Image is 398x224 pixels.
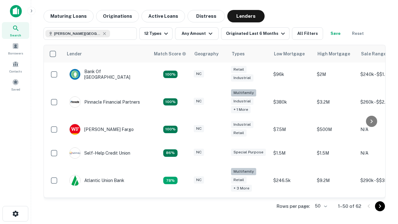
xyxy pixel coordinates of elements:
[163,177,178,184] div: Matching Properties: 10, hasApolloMatch: undefined
[163,71,178,78] div: Matching Properties: 14, hasApolloMatch: undefined
[226,30,287,37] div: Originated Last 6 Months
[70,124,80,135] img: picture
[312,202,328,211] div: 50
[69,124,134,135] div: [PERSON_NAME] Fargo
[175,27,219,40] button: Any Amount
[2,22,29,39] a: Search
[194,70,204,77] div: NC
[70,148,80,158] img: picture
[69,96,140,108] div: Pinnacle Financial Partners
[69,69,144,80] div: Bank Of [GEOGRAPHIC_DATA]
[154,50,185,57] h6: Match Score
[141,10,185,22] button: Active Loans
[194,125,204,132] div: NC
[194,149,204,156] div: NC
[154,50,186,57] div: Capitalize uses an advanced AI algorithm to match your search with the best lender. The match sco...
[10,5,22,17] img: capitalize-icon.png
[231,168,256,175] div: Multifamily
[231,98,253,105] div: Industrial
[231,129,247,137] div: Retail
[54,31,101,36] span: [PERSON_NAME][GEOGRAPHIC_DATA], [GEOGRAPHIC_DATA]
[231,74,253,82] div: Industrial
[231,185,252,192] div: + 3 more
[8,51,23,56] span: Borrowers
[361,50,386,58] div: Sale Range
[163,98,178,106] div: Matching Properties: 23, hasApolloMatch: undefined
[70,69,80,80] img: picture
[314,165,357,196] td: $9.2M
[163,149,178,157] div: Matching Properties: 11, hasApolloMatch: undefined
[11,87,20,92] span: Saved
[194,98,204,105] div: NC
[292,27,323,40] button: All Filters
[231,106,251,113] div: + 1 more
[270,165,314,196] td: $246.5k
[317,50,350,58] div: High Mortgage
[314,141,357,165] td: $1.5M
[314,45,357,63] th: High Mortgage
[326,27,345,40] button: Save your search to get updates of matches that match your search criteria.
[270,118,314,141] td: $7.5M
[227,10,265,22] button: Lenders
[231,89,256,96] div: Multifamily
[194,176,204,184] div: NC
[2,58,29,75] a: Contacts
[96,10,139,22] button: Originations
[274,50,305,58] div: Low Mortgage
[2,76,29,93] a: Saved
[270,86,314,118] td: $380k
[314,63,357,86] td: $2M
[270,45,314,63] th: Low Mortgage
[191,45,228,63] th: Geography
[338,203,361,210] p: 1–50 of 62
[70,97,80,107] img: picture
[44,10,94,22] button: Maturing Loans
[276,203,310,210] p: Rows per page:
[231,121,253,128] div: Industrial
[348,27,368,40] button: Reset
[10,33,21,38] span: Search
[150,45,191,63] th: Capitalize uses an advanced AI algorithm to match your search with the best lender. The match sco...
[231,66,247,73] div: Retail
[69,147,130,159] div: Self-help Credit Union
[228,45,270,63] th: Types
[314,118,357,141] td: $500M
[375,201,385,211] button: Go to next page
[232,50,245,58] div: Types
[69,175,124,186] div: Atlantic Union Bank
[231,176,247,184] div: Retail
[367,174,398,204] iframe: Chat Widget
[139,27,173,40] button: 12 Types
[314,86,357,118] td: $3.2M
[270,141,314,165] td: $1.5M
[231,149,266,156] div: Special Purpose
[187,10,225,22] button: Distress
[70,175,80,186] img: picture
[194,50,219,58] div: Geography
[221,27,289,40] button: Originated Last 6 Months
[9,69,22,74] span: Contacts
[270,63,314,86] td: $96k
[63,45,150,63] th: Lender
[2,40,29,57] a: Borrowers
[67,50,82,58] div: Lender
[163,126,178,133] div: Matching Properties: 14, hasApolloMatch: undefined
